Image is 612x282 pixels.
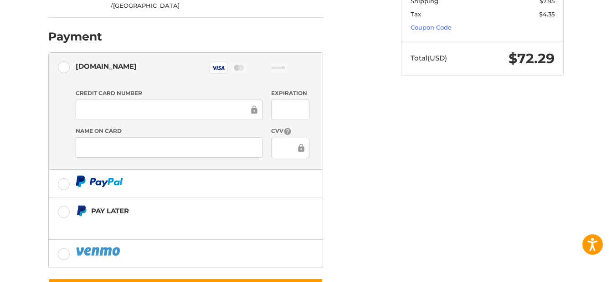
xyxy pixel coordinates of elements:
label: Name on Card [76,127,262,135]
span: Tax [411,10,421,18]
span: Total (USD) [411,54,447,62]
span: [GEOGRAPHIC_DATA] [113,2,180,9]
label: Expiration [271,89,309,97]
div: [DOMAIN_NAME] [76,59,137,74]
img: Pay Later icon [76,205,87,217]
label: Credit Card Number [76,89,262,97]
iframe: PayPal Message 1 [76,220,266,228]
span: $72.29 [509,50,555,67]
label: CVV [271,127,309,136]
h2: Payment [48,30,102,44]
a: Coupon Code [411,24,452,31]
img: PayPal icon [76,176,123,187]
div: Pay Later [91,203,266,218]
span: $4.35 [539,10,555,18]
iframe: Google Customer Reviews [537,257,612,282]
img: PayPal icon [76,246,122,257]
